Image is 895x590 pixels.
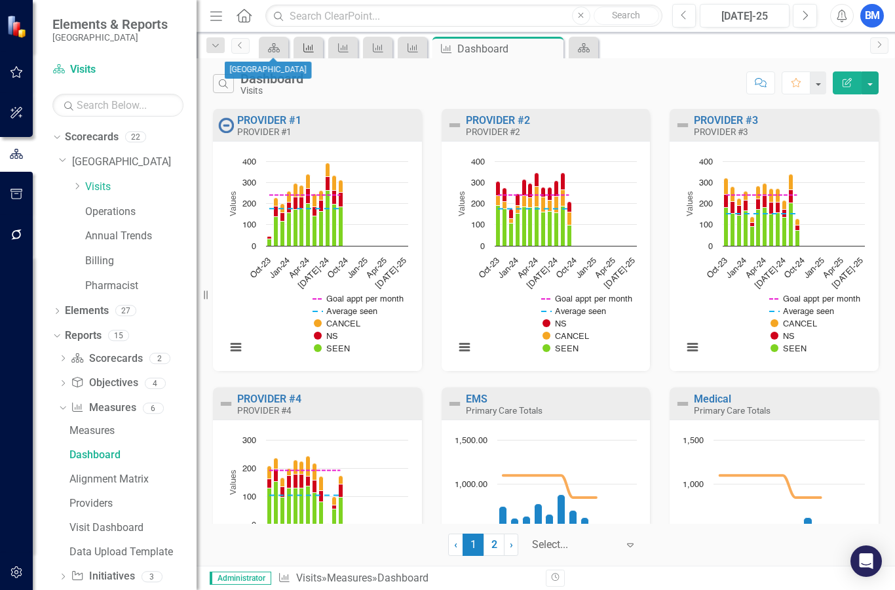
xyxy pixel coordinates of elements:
[699,200,713,208] text: 200
[237,114,301,127] a: PROVIDER #1
[704,9,785,24] div: [DATE]-25
[66,493,197,514] a: Providers
[708,243,713,251] text: 0
[454,538,457,551] span: ‹
[457,41,560,57] div: Dashboard
[706,256,729,280] text: Oct-23
[676,155,872,368] div: Chart. Highcharts interactive chart.
[143,403,164,414] div: 6
[85,229,197,244] a: Annual Trends
[142,571,162,582] div: 3
[447,396,463,412] img: Not Defined
[326,256,350,280] text: Oct-24
[265,5,662,28] input: Search ClearPoint...
[69,425,197,437] div: Measures
[455,481,487,489] text: 1,000.00
[125,132,146,143] div: 22
[278,571,536,586] div: » »
[699,158,713,167] text: 400
[85,205,197,220] a: Operations
[455,338,474,357] button: View chart menu, Chart
[71,351,142,366] a: Scorecards
[242,437,256,445] text: 300
[510,538,513,551] span: ›
[522,516,530,573] path: Dec-24, 637. Actual Visits.
[52,32,168,43] small: [GEOGRAPHIC_DATA]
[560,172,565,189] path: Aug-24, 79. NS.
[522,206,526,246] path: Feb-24, 185. SEEN.
[769,306,835,316] button: Show Average seen
[218,396,234,412] img: Not Defined
[71,569,134,584] a: Initiatives
[557,494,565,573] path: Mar-25, 880. Actual Visits.
[545,514,553,573] path: Feb-25, 663. Actual Visits.
[242,158,256,167] text: 400
[477,256,501,280] text: Oct-23
[210,572,271,585] span: Administrator
[822,256,846,280] text: Apr-25
[670,109,879,371] div: Double-Click to Edit
[69,522,197,534] div: Visit Dashboard
[554,212,558,246] path: Jul-24, 157. SEEN.
[332,175,337,190] path: Aug-24, 73. CANCEL.
[149,353,170,364] div: 2
[497,256,520,280] text: Jan-24
[753,256,788,290] text: [DATE]-24
[365,256,389,280] text: Apr-25
[594,256,617,280] text: Apr-25
[268,235,271,236] path: Oct-23, 4. CANCEL.
[466,405,543,416] small: Primary Care Totals
[771,331,795,341] button: Show NS
[516,256,540,280] text: Apr-24
[534,503,542,573] path: Jan-25, 783. Actual Visits.
[457,191,466,216] text: Values
[72,155,197,170] a: [GEOGRAPHIC_DATA]
[287,212,292,246] path: Jan-24, 156. SEEN.
[219,155,415,368] svg: Interactive chart
[85,279,197,294] a: Pharmacist
[274,216,278,246] path: Nov-23, 137. SEEN.
[252,243,256,251] text: 0
[65,130,119,145] a: Scorecards
[724,178,729,194] path: Oct-23, 77. CANCEL.
[594,7,659,25] button: Search
[69,498,197,509] div: Providers
[471,158,485,167] text: 400
[574,256,598,280] text: Jan-25
[675,396,691,412] img: Not Defined
[694,393,731,405] a: Medical
[683,338,702,357] button: View chart menu, Chart
[541,212,545,246] path: May-24, 161. SEEN.
[471,221,485,229] text: 100
[455,437,487,445] text: 1,500.00
[294,209,298,246] path: Feb-24, 173. SEEN.
[543,344,578,353] button: Show SEEN
[534,206,539,246] path: Apr-24, 186. SEEN.
[495,205,500,246] path: Oct-23, 190. SEEN.
[480,243,485,251] text: 0
[52,94,183,117] input: Search Below...
[694,114,758,127] a: PROVIDER #3
[229,191,238,216] text: Values
[499,440,632,574] g: Actual Visits, series 1 of 2. Bar series with 12 bars.
[783,256,807,280] text: Oct-24
[242,221,256,229] text: 100
[463,534,484,556] span: 1
[297,256,331,290] text: [DATE]-24
[495,193,571,198] g: Goal appt per month, series 1 of 5. Line with 22 data points.
[225,62,312,79] div: [GEOGRAPHIC_DATA]
[226,338,245,357] button: View chart menu, Chart
[466,114,530,127] a: PROVIDER #2
[306,174,311,188] path: Apr-24, 69. CANCEL.
[750,226,755,246] path: Feb-24, 91. SEEN.
[249,256,273,280] text: Oct-23
[725,256,749,280] text: Jan-24
[65,328,102,344] a: Reports
[242,493,256,501] text: 100
[288,256,311,280] text: Apr-24
[804,517,812,573] path: May-25, 625. Provider Total.
[66,420,197,441] a: Measures
[860,4,884,28] button: BM
[541,306,607,316] button: Show Average seen
[280,221,285,246] path: Dec-23, 115. SEEN.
